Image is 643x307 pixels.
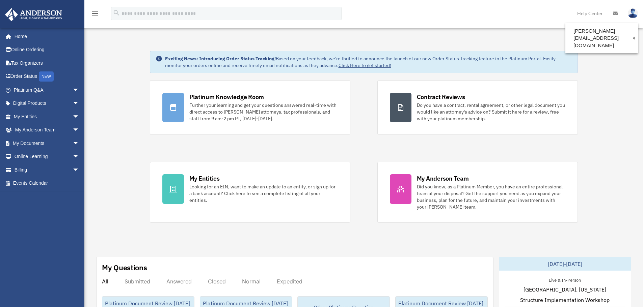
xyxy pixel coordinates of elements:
span: arrow_drop_down [73,97,86,111]
div: My Anderson Team [417,174,469,183]
div: NEW [39,71,54,82]
a: Online Ordering [5,43,89,57]
span: arrow_drop_down [73,83,86,97]
div: Further your learning and get your questions answered real-time with direct access to [PERSON_NAM... [189,102,338,122]
img: Anderson Advisors Platinum Portal [3,8,64,21]
span: [GEOGRAPHIC_DATA], [US_STATE] [524,285,606,294]
i: menu [91,9,99,18]
div: Based on your feedback, we're thrilled to announce the launch of our new Order Status Tracking fe... [165,55,572,69]
div: Normal [242,278,261,285]
div: Contract Reviews [417,93,465,101]
div: Platinum Knowledge Room [189,93,264,101]
div: My Entities [189,174,220,183]
div: My Questions [102,263,147,273]
div: Did you know, as a Platinum Member, you have an entire professional team at your disposal? Get th... [417,183,565,210]
a: Home [5,30,86,43]
div: Expedited [277,278,302,285]
div: Answered [166,278,192,285]
a: Contract Reviews Do you have a contract, rental agreement, or other legal document you would like... [377,80,578,135]
span: arrow_drop_down [73,123,86,137]
div: Closed [208,278,226,285]
div: Looking for an EIN, want to make an update to an entity, or sign up for a bank account? Click her... [189,183,338,204]
span: Structure Implementation Workshop [520,296,610,304]
a: My Anderson Team Did you know, as a Platinum Member, you have an entire professional team at your... [377,162,578,223]
span: arrow_drop_down [73,136,86,150]
a: menu [91,12,99,18]
a: Platinum Knowledge Room Further your learning and get your questions answered real-time with dire... [150,80,350,135]
a: Click Here to get started! [339,62,391,68]
a: Order StatusNEW [5,70,89,84]
a: Tax Organizers [5,56,89,70]
a: My Anderson Teamarrow_drop_down [5,123,89,137]
i: search [113,9,120,17]
a: [PERSON_NAME][EMAIL_ADDRESS][DOMAIN_NAME] [565,25,638,52]
div: Do you have a contract, rental agreement, or other legal document you would like an attorney's ad... [417,102,565,122]
a: Platinum Q&Aarrow_drop_down [5,83,89,97]
div: [DATE]-[DATE] [499,257,631,271]
span: arrow_drop_down [73,163,86,177]
a: Billingarrow_drop_down [5,163,89,177]
a: My Entities Looking for an EIN, want to make an update to an entity, or sign up for a bank accoun... [150,162,350,223]
a: Events Calendar [5,177,89,190]
div: Submitted [125,278,150,285]
img: User Pic [628,8,638,18]
a: Online Learningarrow_drop_down [5,150,89,163]
a: Digital Productsarrow_drop_down [5,97,89,110]
a: My Entitiesarrow_drop_down [5,110,89,123]
span: arrow_drop_down [73,110,86,124]
div: All [102,278,108,285]
span: arrow_drop_down [73,150,86,164]
strong: Exciting News: Introducing Order Status Tracking! [165,56,276,62]
div: Live & In-Person [543,276,586,283]
a: My Documentsarrow_drop_down [5,136,89,150]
